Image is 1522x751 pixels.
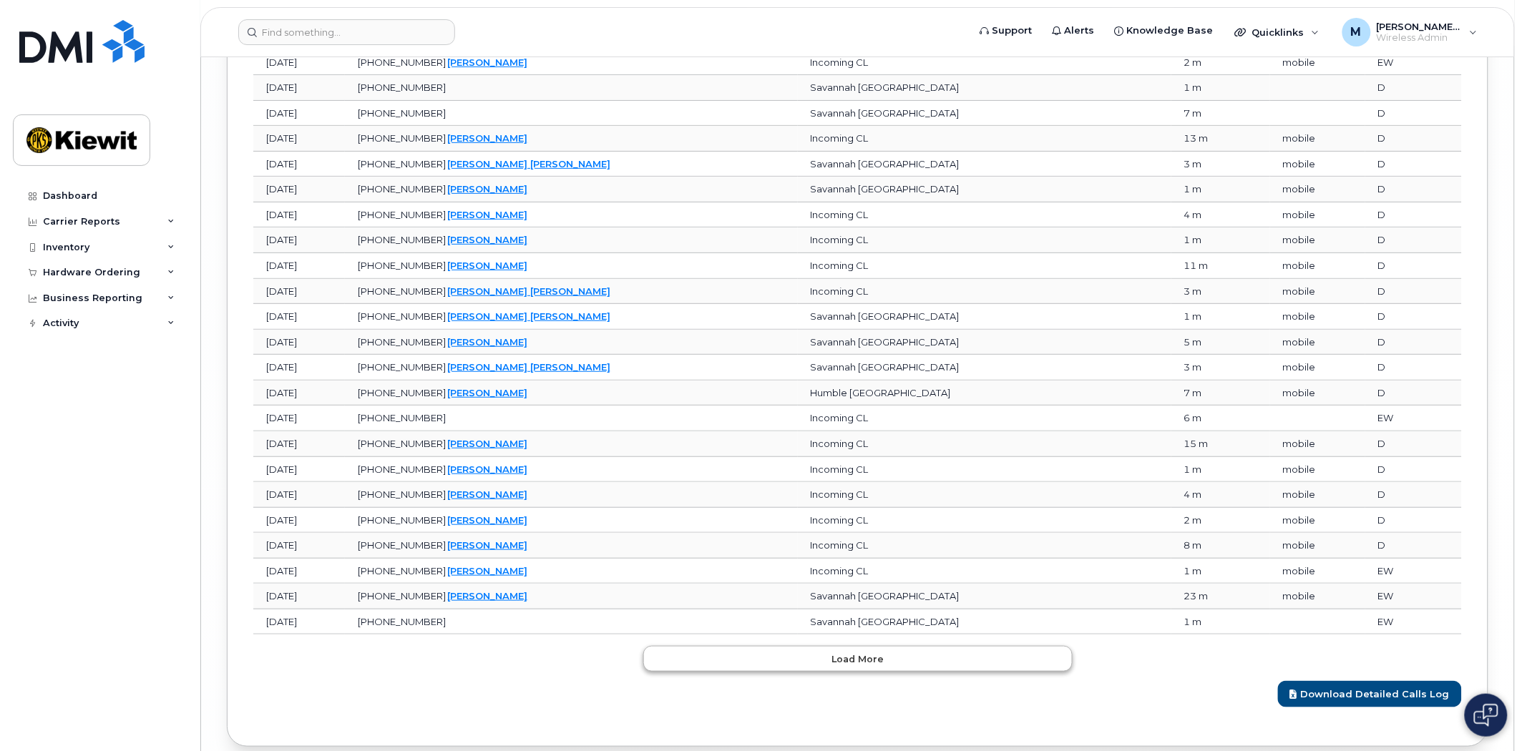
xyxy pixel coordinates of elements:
td: 7 m [1171,101,1270,127]
input: Find something... [238,19,455,45]
td: Incoming CL [798,431,1171,457]
span: [PHONE_NUMBER] [358,57,446,68]
td: D [1365,355,1462,381]
td: D [1365,330,1462,355]
td: mobile [1270,533,1365,559]
td: D [1365,202,1462,228]
td: [DATE] [253,457,345,483]
td: D [1365,177,1462,202]
td: mobile [1270,253,1365,279]
td: [DATE] [253,482,345,508]
td: EW [1365,584,1462,609]
td: 13 m [1171,126,1270,152]
td: 8 m [1171,533,1270,559]
td: [DATE] [253,50,345,76]
span: [PHONE_NUMBER] [358,107,446,119]
td: [DATE] [253,559,345,584]
td: Incoming CL [798,482,1171,508]
td: [DATE] [253,355,345,381]
span: [PHONE_NUMBER] [358,412,446,423]
a: [PERSON_NAME] [PERSON_NAME] [447,361,610,373]
td: mobile [1270,152,1365,177]
td: D [1365,482,1462,508]
td: 5 m [1171,330,1270,355]
span: [PHONE_NUMBER] [358,310,446,322]
span: [PHONE_NUMBER] [358,82,446,93]
td: [DATE] [253,330,345,355]
span: [PHONE_NUMBER] [358,616,446,627]
td: [DATE] [253,406,345,431]
td: Savannah [GEOGRAPHIC_DATA] [798,101,1171,127]
a: [PERSON_NAME] [PERSON_NAME] [447,158,610,170]
a: Download Detailed Calls Log [1278,681,1462,707]
td: [DATE] [253,177,345,202]
td: 4 m [1171,202,1270,228]
td: [DATE] [253,202,345,228]
td: D [1365,227,1462,253]
span: [PHONE_NUMBER] [358,387,446,398]
td: mobile [1270,304,1365,330]
td: 1 m [1171,304,1270,330]
span: [PHONE_NUMBER] [358,209,446,220]
span: [PERSON_NAME].[PERSON_NAME] [1377,21,1463,32]
td: 1 m [1171,177,1270,202]
a: Knowledge Base [1105,16,1224,45]
td: mobile [1270,508,1365,534]
td: [DATE] [253,304,345,330]
a: [PERSON_NAME] [447,539,527,551]
td: D [1365,253,1462,279]
td: 11 m [1171,253,1270,279]
td: [DATE] [253,75,345,101]
td: Incoming CL [798,559,1171,584]
td: [DATE] [253,584,345,609]
td: mobile [1270,330,1365,355]
a: [PERSON_NAME] [447,336,527,348]
td: D [1365,457,1462,483]
div: Quicklinks [1225,18,1330,46]
td: [DATE] [253,508,345,534]
td: Savannah [GEOGRAPHIC_DATA] [798,152,1171,177]
span: [PHONE_NUMBER] [358,565,446,576]
span: [PHONE_NUMBER] [358,158,446,170]
td: D [1365,152,1462,177]
span: [PHONE_NUMBER] [358,590,446,602]
td: Incoming CL [798,279,1171,305]
td: Incoming CL [798,533,1171,559]
a: [PERSON_NAME] [447,183,527,195]
td: 23 m [1171,584,1270,609]
a: Alerts [1043,16,1105,45]
button: Load more [643,646,1073,672]
td: [DATE] [253,431,345,457]
td: Savannah [GEOGRAPHIC_DATA] [798,75,1171,101]
span: M [1351,24,1362,41]
span: [PHONE_NUMBER] [358,539,446,551]
td: 1 m [1171,457,1270,483]
td: mobile [1270,126,1365,152]
td: EW [1365,559,1462,584]
td: Savannah [GEOGRAPHIC_DATA] [798,355,1171,381]
td: mobile [1270,482,1365,508]
td: 3 m [1171,355,1270,381]
span: Load more [831,652,884,666]
td: 15 m [1171,431,1270,457]
td: 1 m [1171,227,1270,253]
span: Knowledge Base [1127,24,1214,38]
span: [PHONE_NUMBER] [358,336,446,348]
td: [DATE] [253,609,345,635]
td: Savannah [GEOGRAPHIC_DATA] [798,177,1171,202]
a: [PERSON_NAME] [447,387,527,398]
td: D [1365,279,1462,305]
a: Support [970,16,1043,45]
td: [DATE] [253,253,345,279]
td: mobile [1270,457,1365,483]
td: 1 m [1171,609,1270,635]
a: [PERSON_NAME] [PERSON_NAME] [447,310,610,322]
td: [DATE] [253,227,345,253]
td: D [1365,533,1462,559]
span: Support [992,24,1033,38]
td: D [1365,304,1462,330]
span: [PHONE_NUMBER] [358,514,446,526]
td: Incoming CL [798,50,1171,76]
td: D [1365,381,1462,406]
div: Melissa.Arnsdorff [1332,18,1488,46]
